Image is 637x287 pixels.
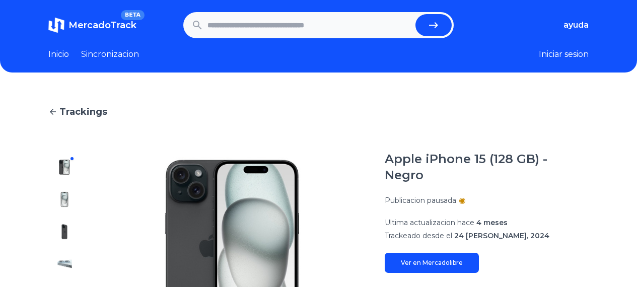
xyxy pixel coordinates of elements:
[56,256,73,272] img: Apple iPhone 15 (128 GB) - Negro
[385,195,456,205] p: Publicacion pausada
[385,218,474,227] span: Ultima actualizacion hace
[385,151,589,183] h1: Apple iPhone 15 (128 GB) - Negro
[385,231,452,240] span: Trackeado desde el
[563,19,589,31] button: ayuda
[121,10,145,20] span: BETA
[59,105,107,119] span: Trackings
[68,20,136,31] span: MercadoTrack
[476,218,508,227] span: 4 meses
[56,159,73,175] img: Apple iPhone 15 (128 GB) - Negro
[385,253,479,273] a: Ver en Mercadolibre
[48,48,69,60] a: Inicio
[81,48,139,60] a: Sincronizacion
[48,17,136,33] a: MercadoTrackBETA
[48,105,589,119] a: Trackings
[539,48,589,60] button: Iniciar sesion
[454,231,549,240] span: 24 [PERSON_NAME], 2024
[56,191,73,207] img: Apple iPhone 15 (128 GB) - Negro
[48,17,64,33] img: MercadoTrack
[56,224,73,240] img: Apple iPhone 15 (128 GB) - Negro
